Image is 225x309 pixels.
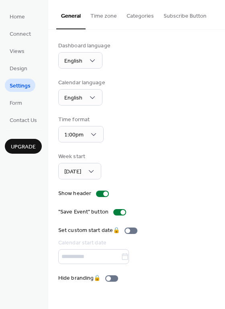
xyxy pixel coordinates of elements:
[10,47,25,56] span: Views
[11,143,36,151] span: Upgrade
[64,56,82,67] span: English
[10,82,31,90] span: Settings
[5,44,29,57] a: Views
[10,30,31,39] span: Connect
[5,27,36,40] a: Connect
[64,130,84,140] span: 1:00pm
[58,79,105,87] div: Calendar language
[58,116,102,124] div: Time format
[64,167,81,177] span: [DATE]
[58,42,110,50] div: Dashboard language
[58,152,100,161] div: Week start
[10,99,22,108] span: Form
[10,65,27,73] span: Design
[58,189,91,198] div: Show header
[5,139,42,154] button: Upgrade
[58,208,108,216] div: "Save Event" button
[5,79,35,92] a: Settings
[64,93,82,104] span: English
[10,116,37,125] span: Contact Us
[5,10,30,23] a: Home
[5,61,32,75] a: Design
[10,13,25,21] span: Home
[5,113,42,126] a: Contact Us
[5,96,27,109] a: Form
